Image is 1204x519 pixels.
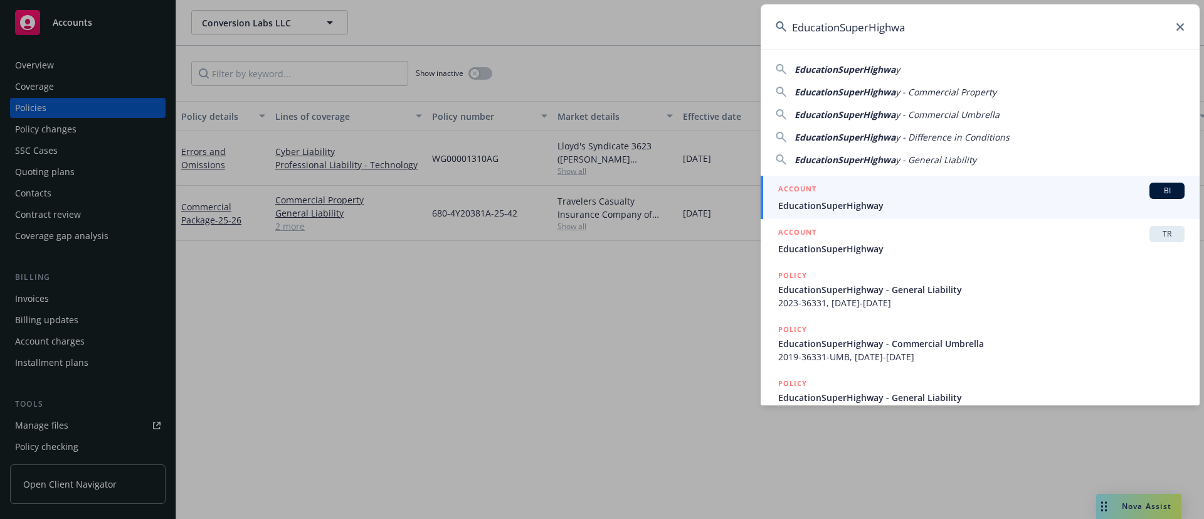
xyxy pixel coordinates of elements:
span: EducationSuperHighwa [795,154,895,166]
span: y [895,63,900,75]
a: ACCOUNTTREducationSuperHighway [761,219,1200,262]
span: 2019-36331-UMB, [DATE]-[DATE] [778,350,1185,363]
span: y - Difference in Conditions [895,131,1010,143]
span: y - Commercial Property [895,86,996,98]
h5: ACCOUNT [778,226,816,241]
span: EducationSuperHighway [778,199,1185,212]
input: Search... [761,4,1200,50]
h5: POLICY [778,377,807,390]
span: 2023-36331, [DATE]-[DATE] [778,296,1185,309]
h5: POLICY [778,323,807,336]
span: y - Commercial Umbrella [895,109,1000,120]
span: TR [1154,228,1180,240]
span: EducationSuperHighway - Commercial Umbrella [778,337,1185,350]
span: EducationSuperHighway [778,242,1185,255]
span: 2019-36331, [DATE]-[DATE] [778,404,1185,417]
span: BI [1154,185,1180,196]
a: POLICYEducationSuperHighway - General Liability2019-36331, [DATE]-[DATE] [761,370,1200,424]
span: EducationSuperHighwa [795,131,895,143]
a: POLICYEducationSuperHighway - General Liability2023-36331, [DATE]-[DATE] [761,262,1200,316]
span: EducationSuperHighway - General Liability [778,283,1185,296]
h5: ACCOUNT [778,183,816,198]
span: EducationSuperHighway - General Liability [778,391,1185,404]
span: EducationSuperHighwa [795,63,895,75]
span: EducationSuperHighwa [795,109,895,120]
h5: POLICY [778,269,807,282]
a: POLICYEducationSuperHighway - Commercial Umbrella2019-36331-UMB, [DATE]-[DATE] [761,316,1200,370]
span: EducationSuperHighwa [795,86,895,98]
a: ACCOUNTBIEducationSuperHighway [761,176,1200,219]
span: y - General Liability [895,154,976,166]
